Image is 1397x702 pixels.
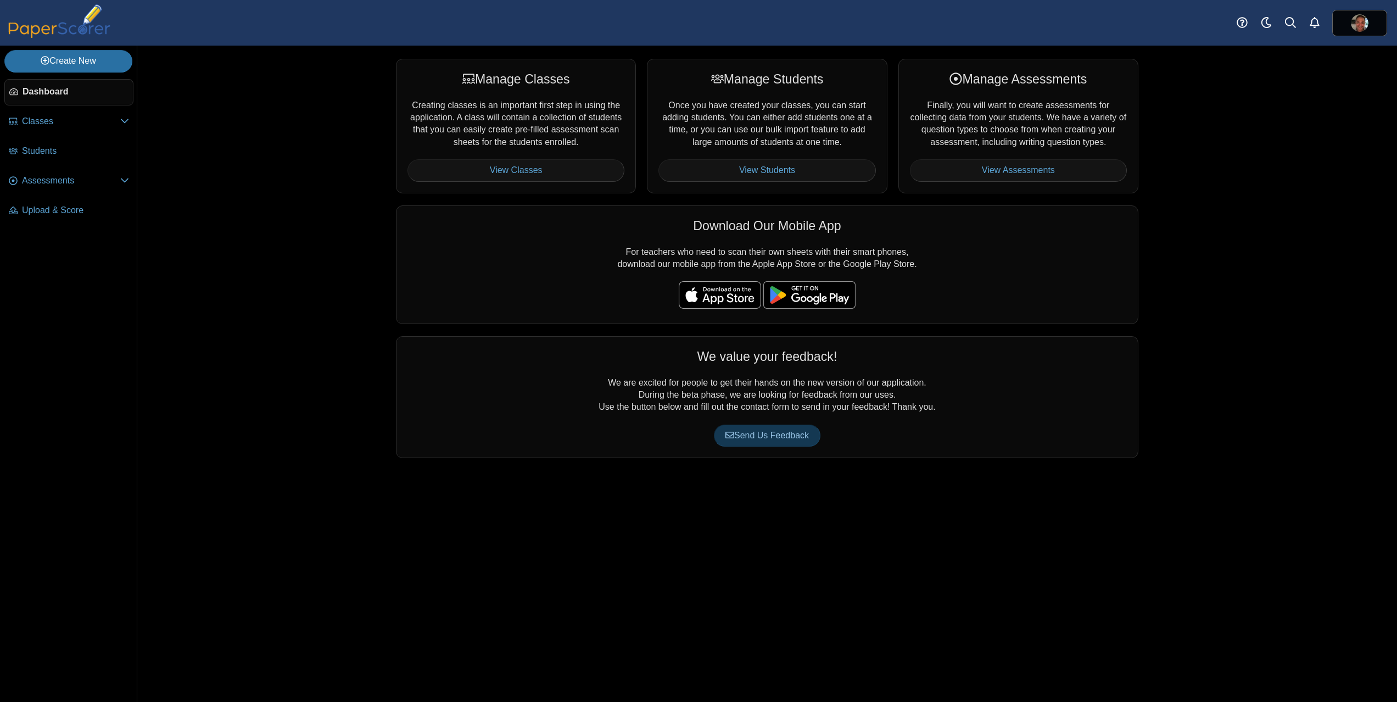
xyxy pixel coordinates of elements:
div: Download Our Mobile App [407,217,1127,235]
span: Classes [22,115,120,127]
a: Send Us Feedback [714,425,820,447]
span: Upload & Score [22,204,129,216]
a: Students [4,138,133,165]
a: Upload & Score [4,198,133,224]
a: View Students [658,159,875,181]
div: Creating classes is an important first step in using the application. A class will contain a coll... [396,59,636,193]
a: View Assessments [910,159,1127,181]
div: We are excited for people to get their hands on the new version of our application. During the be... [396,336,1138,458]
span: Students [22,145,129,157]
a: Classes [4,109,133,135]
img: apple-store-badge.svg [679,281,761,309]
div: Once you have created your classes, you can start adding students. You can either add students on... [647,59,887,193]
img: ps.b0phvrmUsyTbMj4s [1351,14,1368,32]
img: google-play-badge.png [763,281,856,309]
a: Alerts [1303,11,1327,35]
span: Dashboard [23,86,128,98]
div: Manage Assessments [910,70,1127,88]
div: Finally, you will want to create assessments for collecting data from your students. We have a va... [898,59,1138,193]
span: Kevin Ross [1351,14,1368,32]
img: PaperScorer [4,4,114,38]
span: Assessments [22,175,120,187]
a: View Classes [407,159,624,181]
a: Dashboard [4,79,133,105]
a: PaperScorer [4,30,114,40]
div: We value your feedback! [407,348,1127,365]
div: For teachers who need to scan their own sheets with their smart phones, download our mobile app f... [396,205,1138,324]
span: Send Us Feedback [725,431,809,440]
a: Assessments [4,168,133,194]
div: Manage Classes [407,70,624,88]
a: ps.b0phvrmUsyTbMj4s [1332,10,1387,36]
div: Manage Students [658,70,875,88]
a: Create New [4,50,132,72]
